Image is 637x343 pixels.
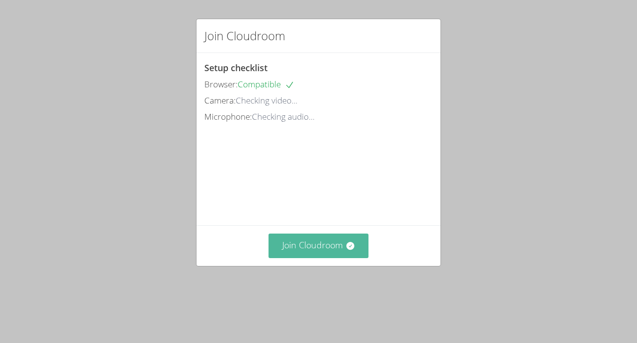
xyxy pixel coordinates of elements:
[204,95,236,106] span: Camera:
[269,234,369,258] button: Join Cloudroom
[238,79,294,90] span: Compatible
[252,111,315,122] span: Checking audio...
[204,111,252,122] span: Microphone:
[204,79,238,90] span: Browser:
[236,95,297,106] span: Checking video...
[204,62,268,74] span: Setup checklist
[204,27,285,45] h2: Join Cloudroom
